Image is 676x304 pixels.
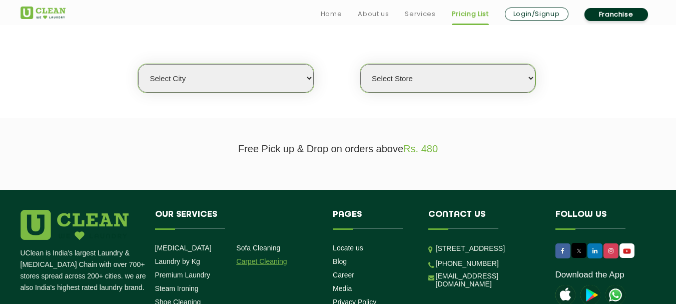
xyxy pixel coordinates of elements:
[505,8,568,21] a: Login/Signup
[155,271,211,279] a: Premium Laundry
[428,210,540,229] h4: Contact us
[403,143,438,154] span: Rs. 480
[436,272,540,288] a: [EMAIL_ADDRESS][DOMAIN_NAME]
[333,271,354,279] a: Career
[620,246,633,256] img: UClean Laundry and Dry Cleaning
[436,243,540,254] p: [STREET_ADDRESS]
[555,210,643,229] h4: Follow us
[155,210,318,229] h4: Our Services
[436,259,499,267] a: [PHONE_NUMBER]
[452,8,489,20] a: Pricing List
[333,284,352,292] a: Media
[333,244,363,252] a: Locate us
[21,210,129,240] img: logo.png
[333,257,347,265] a: Blog
[405,8,435,20] a: Services
[358,8,389,20] a: About us
[21,7,66,19] img: UClean Laundry and Dry Cleaning
[236,244,280,252] a: Sofa Cleaning
[21,247,148,293] p: UClean is India's largest Laundry & [MEDICAL_DATA] Chain with over 700+ stores spread across 200+...
[555,270,624,280] a: Download the App
[236,257,287,265] a: Carpet Cleaning
[155,284,199,292] a: Steam Ironing
[155,244,212,252] a: [MEDICAL_DATA]
[321,8,342,20] a: Home
[21,143,656,155] p: Free Pick up & Drop on orders above
[333,210,413,229] h4: Pages
[584,8,648,21] a: Franchise
[155,257,200,265] a: Laundry by Kg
